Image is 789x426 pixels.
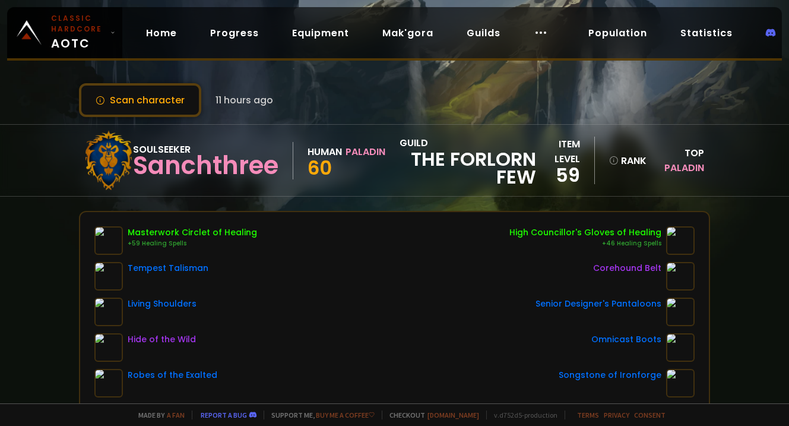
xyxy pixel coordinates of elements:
div: item level [536,137,580,166]
div: Living Shoulders [128,298,197,310]
div: Sanchthree [133,157,278,175]
div: Corehound Belt [593,262,661,274]
span: Paladin [664,161,704,175]
small: Classic Hardcore [51,13,106,34]
a: Consent [634,411,666,419]
a: Home [137,21,186,45]
span: Support me, [264,411,375,419]
span: 11 hours ago [216,93,273,108]
span: The Forlorn Few [400,150,537,186]
img: item-19162 [666,262,695,291]
div: Paladin [346,144,385,159]
a: Mak'gora [373,21,443,45]
a: Privacy [604,411,629,419]
img: item-18510 [94,333,123,362]
a: Progress [201,21,268,45]
div: Human [308,144,342,159]
a: a fan [167,411,185,419]
div: Masterwork Circlet of Healing [128,226,257,239]
span: v. d752d5 - production [486,411,557,419]
span: Made by [131,411,185,419]
div: 59 [536,166,580,184]
div: guild [400,135,537,186]
div: Hide of the Wild [128,333,196,346]
img: item-11841 [666,298,695,326]
a: Statistics [671,21,742,45]
img: item-12543 [666,369,695,397]
a: Guilds [457,21,510,45]
img: item-15061 [94,298,123,326]
a: Report a bug [201,411,247,419]
div: Soulseeker [133,142,278,157]
img: item-13346 [94,369,123,397]
img: item-10272 [94,226,123,255]
div: Robes of the Exalted [128,369,217,381]
span: AOTC [51,13,106,52]
div: High Councillor's Gloves of Healing [509,226,661,239]
span: Checkout [382,411,479,419]
span: 60 [308,154,332,181]
img: item-10140 [666,226,695,255]
a: [DOMAIN_NAME] [427,411,479,419]
div: Senior Designer's Pantaloons [535,298,661,310]
div: Omnicast Boots [591,333,661,346]
a: Population [579,21,657,45]
img: item-18317 [94,262,123,291]
a: Buy me a coffee [316,411,375,419]
div: +46 Healing Spells [509,239,661,248]
div: +59 Healing Spells [128,239,257,248]
a: Terms [577,411,599,419]
div: Tempest Talisman [128,262,208,274]
a: Equipment [283,21,359,45]
div: Songstone of Ironforge [559,369,661,381]
button: Scan character [79,83,201,117]
div: rank [609,153,642,168]
img: item-11822 [666,333,695,362]
a: Classic HardcoreAOTC [7,7,122,58]
div: Top [649,146,704,175]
